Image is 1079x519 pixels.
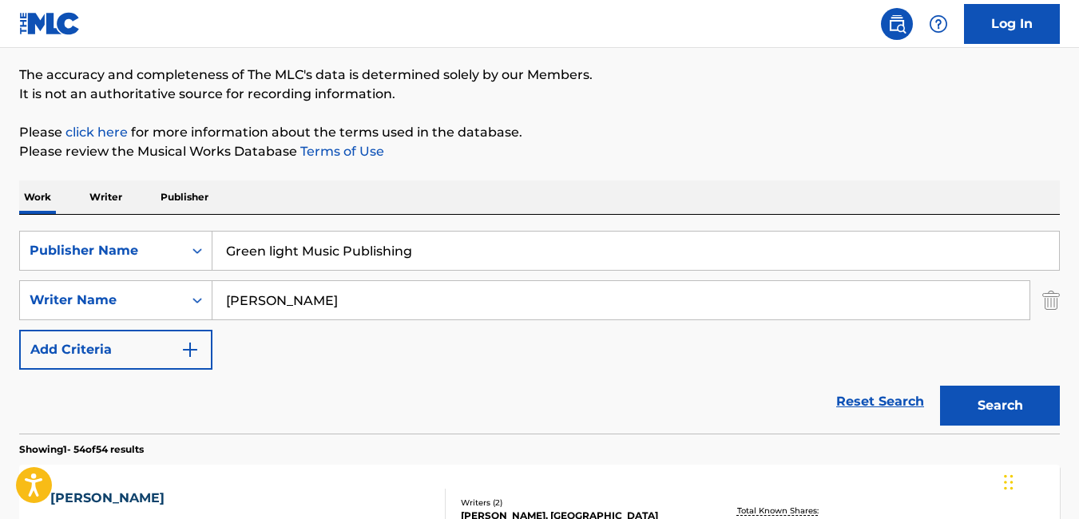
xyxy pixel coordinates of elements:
[297,144,384,159] a: Terms of Use
[30,241,173,260] div: Publisher Name
[50,489,195,508] div: [PERSON_NAME]
[180,340,200,359] img: 9d2ae6d4665cec9f34b9.svg
[828,384,932,419] a: Reset Search
[19,442,144,457] p: Showing 1 - 54 of 54 results
[19,12,81,35] img: MLC Logo
[929,14,948,34] img: help
[30,291,173,310] div: Writer Name
[19,123,1060,142] p: Please for more information about the terms used in the database.
[65,125,128,140] a: click here
[964,4,1060,44] a: Log In
[156,180,213,214] p: Publisher
[461,497,692,509] div: Writers ( 2 )
[737,505,823,517] p: Total Known Shares:
[19,65,1060,85] p: The accuracy and completeness of The MLC's data is determined solely by our Members.
[887,14,906,34] img: search
[19,330,212,370] button: Add Criteria
[922,8,954,40] div: Help
[85,180,127,214] p: Writer
[1042,280,1060,320] img: Delete Criterion
[19,231,1060,434] form: Search Form
[881,8,913,40] a: Public Search
[940,386,1060,426] button: Search
[999,442,1079,519] iframe: Chat Widget
[19,142,1060,161] p: Please review the Musical Works Database
[19,180,56,214] p: Work
[19,85,1060,104] p: It is not an authoritative source for recording information.
[1004,458,1014,506] div: Drag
